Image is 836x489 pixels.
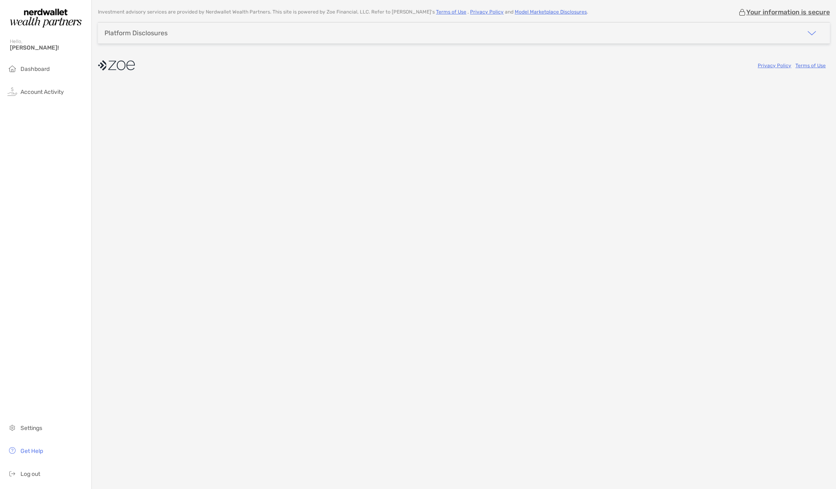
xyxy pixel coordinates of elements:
[10,44,86,51] span: [PERSON_NAME]!
[470,9,504,15] a: Privacy Policy
[98,56,135,75] img: company logo
[20,425,42,432] span: Settings
[7,423,17,432] img: settings icon
[20,66,50,73] span: Dashboard
[10,3,82,33] img: Zoe Logo
[7,446,17,455] img: get-help icon
[795,63,826,68] a: Terms of Use
[104,29,168,37] div: Platform Disclosures
[746,8,830,16] p: Your information is secure
[20,89,64,96] span: Account Activity
[7,469,17,478] img: logout icon
[20,448,43,455] span: Get Help
[7,64,17,73] img: household icon
[20,471,40,478] span: Log out
[436,9,466,15] a: Terms of Use
[515,9,587,15] a: Model Marketplace Disclosures
[758,63,791,68] a: Privacy Policy
[807,28,817,38] img: icon arrow
[98,9,588,15] p: Investment advisory services are provided by Nerdwallet Wealth Partners . This site is powered by...
[7,86,17,96] img: activity icon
